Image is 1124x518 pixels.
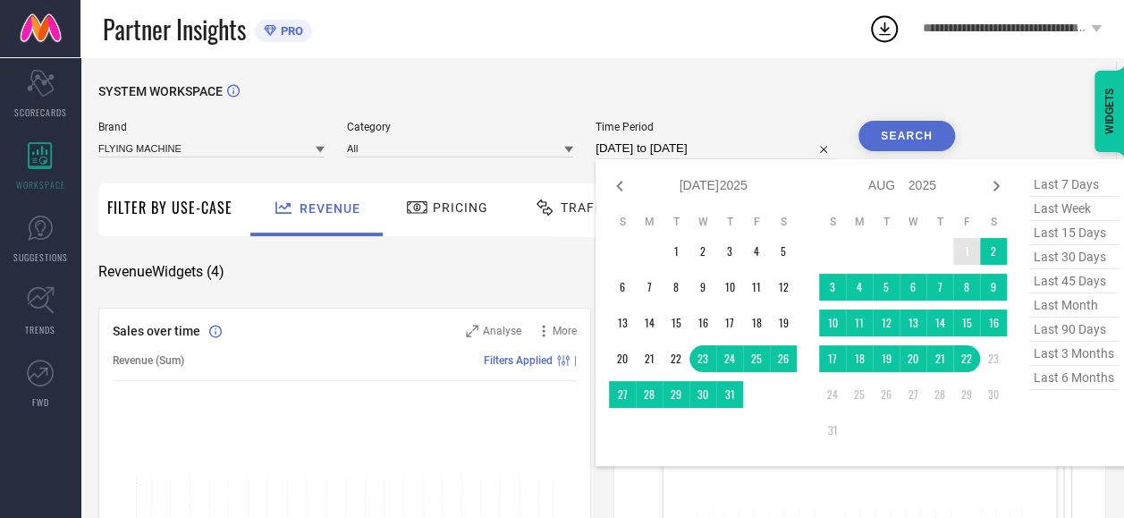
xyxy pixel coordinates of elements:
[609,274,636,301] td: Sun Jul 06 2025
[574,354,577,367] span: |
[98,121,325,133] span: Brand
[900,274,926,301] td: Wed Aug 06 2025
[900,215,926,229] th: Wednesday
[985,175,1007,197] div: Next month
[1029,318,1119,342] span: last 90 days
[689,310,716,336] td: Wed Jul 16 2025
[873,215,900,229] th: Tuesday
[663,345,689,372] td: Tue Jul 22 2025
[553,325,577,337] span: More
[980,310,1007,336] td: Sat Aug 16 2025
[770,238,797,265] td: Sat Jul 05 2025
[561,200,616,215] span: Traffic
[609,310,636,336] td: Sun Jul 13 2025
[689,215,716,229] th: Wednesday
[14,106,67,119] span: SCORECARDS
[636,274,663,301] td: Mon Jul 07 2025
[609,381,636,408] td: Sun Jul 27 2025
[433,200,488,215] span: Pricing
[300,201,360,216] span: Revenue
[32,395,49,409] span: FWD
[609,175,630,197] div: Previous month
[980,274,1007,301] td: Sat Aug 09 2025
[900,345,926,372] td: Wed Aug 20 2025
[819,274,846,301] td: Sun Aug 03 2025
[819,381,846,408] td: Sun Aug 24 2025
[953,215,980,229] th: Friday
[16,178,65,191] span: WORKSPACE
[953,345,980,372] td: Fri Aug 22 2025
[609,345,636,372] td: Sun Jul 20 2025
[953,274,980,301] td: Fri Aug 08 2025
[663,274,689,301] td: Tue Jul 08 2025
[716,215,743,229] th: Thursday
[347,121,573,133] span: Category
[1029,269,1119,293] span: last 45 days
[1029,173,1119,197] span: last 7 days
[980,215,1007,229] th: Saturday
[636,215,663,229] th: Monday
[113,324,200,338] span: Sales over time
[926,274,953,301] td: Thu Aug 07 2025
[1029,197,1119,221] span: last week
[980,381,1007,408] td: Sat Aug 30 2025
[953,238,980,265] td: Fri Aug 01 2025
[689,238,716,265] td: Wed Jul 02 2025
[663,381,689,408] td: Tue Jul 29 2025
[663,215,689,229] th: Tuesday
[716,310,743,336] td: Thu Jul 17 2025
[484,354,553,367] span: Filters Applied
[1029,245,1119,269] span: last 30 days
[953,381,980,408] td: Fri Aug 29 2025
[926,345,953,372] td: Thu Aug 21 2025
[13,251,68,264] span: SUGGESTIONS
[276,24,303,38] span: PRO
[716,381,743,408] td: Thu Jul 31 2025
[770,274,797,301] td: Sat Jul 12 2025
[103,11,246,47] span: Partner Insights
[716,274,743,301] td: Thu Jul 10 2025
[663,310,689,336] td: Tue Jul 15 2025
[743,274,770,301] td: Fri Jul 11 2025
[663,238,689,265] td: Tue Jul 01 2025
[868,13,900,45] div: Open download list
[689,381,716,408] td: Wed Jul 30 2025
[466,325,478,337] svg: Zoom
[483,325,521,337] span: Analyse
[743,310,770,336] td: Fri Jul 18 2025
[636,381,663,408] td: Mon Jul 28 2025
[819,417,846,444] td: Sun Aug 31 2025
[846,381,873,408] td: Mon Aug 25 2025
[858,121,955,151] button: Search
[716,345,743,372] td: Thu Jul 24 2025
[846,274,873,301] td: Mon Aug 04 2025
[819,215,846,229] th: Sunday
[1029,221,1119,245] span: last 15 days
[900,310,926,336] td: Wed Aug 13 2025
[900,381,926,408] td: Wed Aug 27 2025
[25,323,55,336] span: TRENDS
[819,310,846,336] td: Sun Aug 10 2025
[770,215,797,229] th: Saturday
[1029,293,1119,318] span: last month
[926,381,953,408] td: Thu Aug 28 2025
[980,345,1007,372] td: Sat Aug 23 2025
[926,215,953,229] th: Thursday
[98,263,224,281] span: Revenue Widgets ( 4 )
[926,310,953,336] td: Thu Aug 14 2025
[846,345,873,372] td: Mon Aug 18 2025
[596,121,836,133] span: Time Period
[636,345,663,372] td: Mon Jul 21 2025
[873,345,900,372] td: Tue Aug 19 2025
[113,354,184,367] span: Revenue (Sum)
[596,138,836,159] input: Select time period
[873,381,900,408] td: Tue Aug 26 2025
[689,345,716,372] td: Wed Jul 23 2025
[846,310,873,336] td: Mon Aug 11 2025
[770,310,797,336] td: Sat Jul 19 2025
[743,215,770,229] th: Friday
[846,215,873,229] th: Monday
[1029,366,1119,390] span: last 6 months
[873,274,900,301] td: Tue Aug 05 2025
[689,274,716,301] td: Wed Jul 09 2025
